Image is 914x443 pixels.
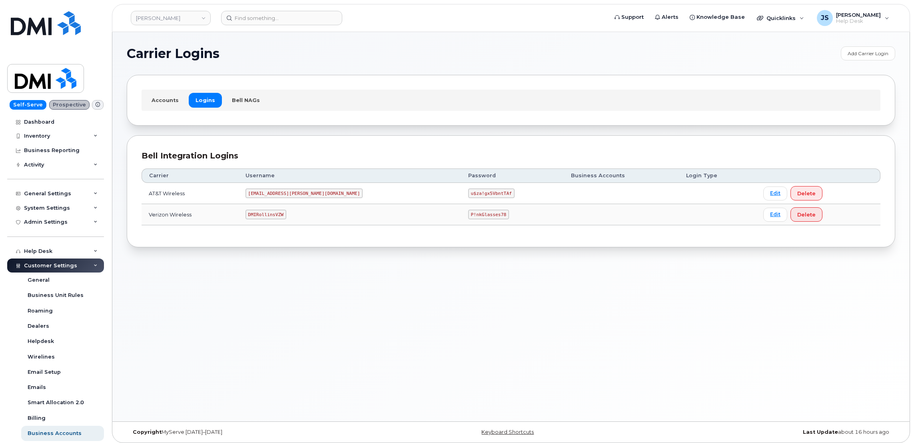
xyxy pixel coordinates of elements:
a: Logins [189,93,222,107]
th: Password [461,168,564,183]
th: Business Accounts [564,168,679,183]
div: Bell Integration Logins [142,150,880,162]
span: Delete [797,211,816,218]
button: Delete [790,186,822,200]
code: DMIRollinsVZW [245,210,286,219]
td: AT&T Wireless [142,183,238,204]
a: Keyboard Shortcuts [481,429,534,435]
a: Edit [763,208,787,222]
th: Username [238,168,461,183]
span: Carrier Logins [127,48,220,60]
strong: Copyright [133,429,162,435]
th: Carrier [142,168,238,183]
strong: Last Update [803,429,838,435]
code: u$za!gx5VbntTAf [468,188,515,198]
th: Login Type [679,168,756,183]
a: Accounts [145,93,186,107]
a: Bell NAGs [225,93,267,107]
code: [EMAIL_ADDRESS][PERSON_NAME][DOMAIN_NAME] [245,188,363,198]
div: MyServe [DATE]–[DATE] [127,429,383,435]
span: Delete [797,190,816,197]
a: Add Carrier Login [841,46,895,60]
code: P!nkGlasses78 [468,210,509,219]
td: Verizon Wireless [142,204,238,225]
a: Edit [763,186,787,200]
div: about 16 hours ago [639,429,895,435]
button: Delete [790,207,822,222]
